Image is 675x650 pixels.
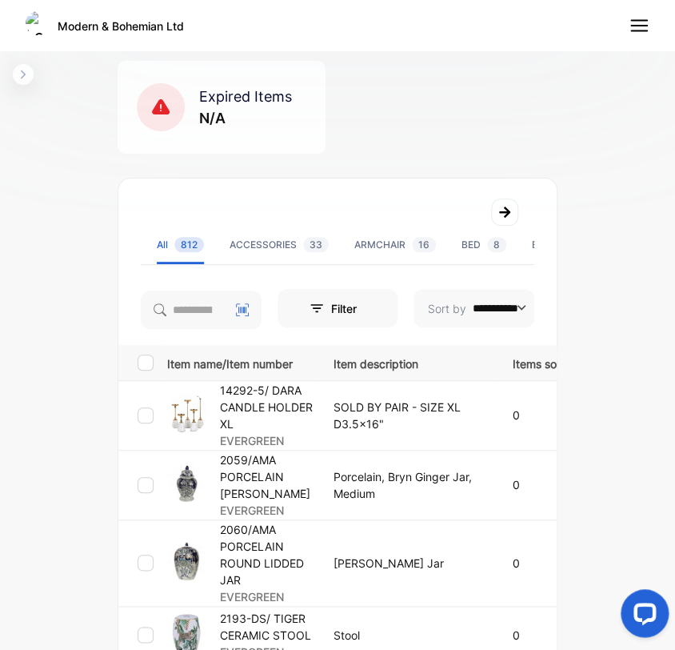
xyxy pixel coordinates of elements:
[303,237,329,252] span: 33
[220,502,314,519] p: EVERGREEN
[167,463,207,503] img: item
[58,18,184,34] p: Modern & Bohemian Ltd
[461,238,506,252] div: BED
[199,107,292,129] p: N/A
[513,627,566,644] p: 0
[26,11,50,35] img: Logo
[354,238,436,252] div: ARMCHAIR
[487,237,506,252] span: 8
[412,237,436,252] span: 16
[220,451,314,502] p: 2059/AMA PORCELAIN [PERSON_NAME]
[174,237,204,252] span: 812
[157,238,204,252] div: All
[167,393,207,433] img: item
[334,468,480,502] p: Porcelain, Bryn Ginger Jar, Medium
[513,476,566,493] p: 0
[199,88,292,105] span: Expired Items
[167,352,314,372] p: Item name/Item number
[220,610,314,644] p: 2193-DS/ TIGER CERAMIC STOOL
[220,382,314,432] p: 14292-5/ DARA CANDLE HOLDER XL
[230,238,329,252] div: ACCESSORIES
[513,407,566,423] p: 0
[334,555,480,572] p: [PERSON_NAME] Jar
[167,541,207,581] img: item
[413,289,534,327] button: Sort by
[220,588,314,605] p: EVERGREEN
[220,432,314,449] p: EVERGREEN
[513,555,566,572] p: 0
[220,521,314,588] p: 2060/AMA PORCELAIN ROUND LIDDED JAR
[513,352,566,372] p: Items sold
[334,352,480,372] p: Item description
[334,399,480,432] p: SOLD BY PAIR - SIZE XL D3.5x16"
[334,627,480,644] p: Stool
[608,583,675,650] iframe: LiveChat chat widget
[428,300,466,317] p: Sort by
[532,238,617,252] div: BEDRUNNER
